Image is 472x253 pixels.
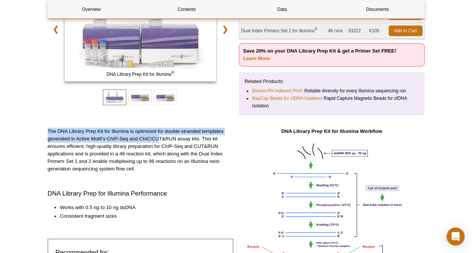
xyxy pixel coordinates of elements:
div: Open Intercom Messenger [446,227,464,245]
a: Data [239,0,326,18]
strong: DNA Library Prep Kit for Illumina Workflow [281,128,382,134]
a: Documents [334,0,421,18]
a: Contents [143,0,230,18]
span: DNA Library Prep Kit for Illumina [66,71,215,78]
a: ❯ [217,21,233,38]
a: Learn More [243,56,270,61]
td: 53222 [346,23,367,39]
strong: Save 20% on your DNA Library Prep Kit & get a Primer Set FREE! [243,48,396,61]
a: Overview [48,0,135,18]
a: ❮ [48,21,64,38]
p: Related Products: [244,78,419,85]
td: 48 rxns [326,23,346,39]
p: The DNA Library Prep Kit for Illumina is optimized for double-stranded templates generated in Act... [48,128,234,173]
a: Diversi-Phi Indexed PhiX [252,87,302,95]
h3: DNA Library Prep for Illumina Performance [48,189,234,198]
a: Add to Cart [389,26,422,36]
li: : Reliable diversity for every Illumina sequencing run [252,87,412,95]
li: Works with 0.5 ng to 10 ng dsDNA [60,204,226,211]
sup: ® [171,71,174,75]
sup: ® [314,27,317,31]
td: €105 [367,23,387,39]
td: Dual Index Primers Set 2 for Illumina [239,23,326,39]
a: RapCap Beads for cfDNA Isolation [252,95,321,102]
li: Consistent fragment sizes [60,212,226,220]
li: : Rapid Capture Magnetic Beads for cfDNA Isolation [252,95,412,110]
